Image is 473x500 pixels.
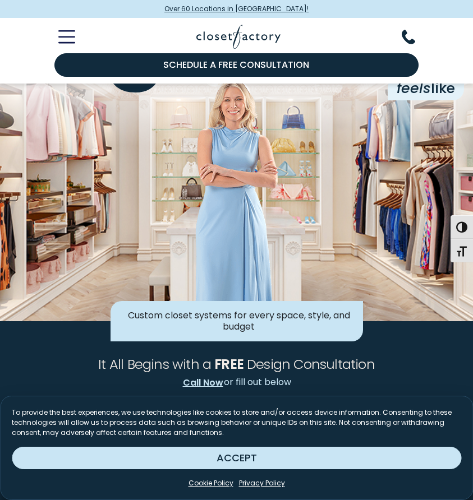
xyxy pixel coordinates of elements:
[189,478,233,488] a: Cookie Policy
[402,30,429,44] button: Phone Number
[182,376,224,390] a: Call Now
[45,30,75,44] button: Toggle Mobile Menu
[164,4,309,14] span: Over 60 Locations in [GEOGRAPHIC_DATA]!
[111,301,363,341] div: Custom closet systems for every space, style, and budget
[388,77,464,100] span: like
[12,408,461,438] p: To provide the best experiences, we use technologies like cookies to store and/or access device i...
[451,215,473,239] button: Toggle High Contrast
[239,478,285,488] a: Privacy Policy
[196,25,281,49] img: Closet Factory Logo
[98,355,211,373] span: It All Begins with a
[397,78,431,98] i: feels
[247,355,375,373] span: Design Consultation
[12,447,461,469] button: ACCEPT
[11,376,462,390] p: or fill out below
[214,355,244,373] span: FREE
[54,53,419,77] a: Schedule a Free Consultation
[451,239,473,262] button: Toggle Font size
